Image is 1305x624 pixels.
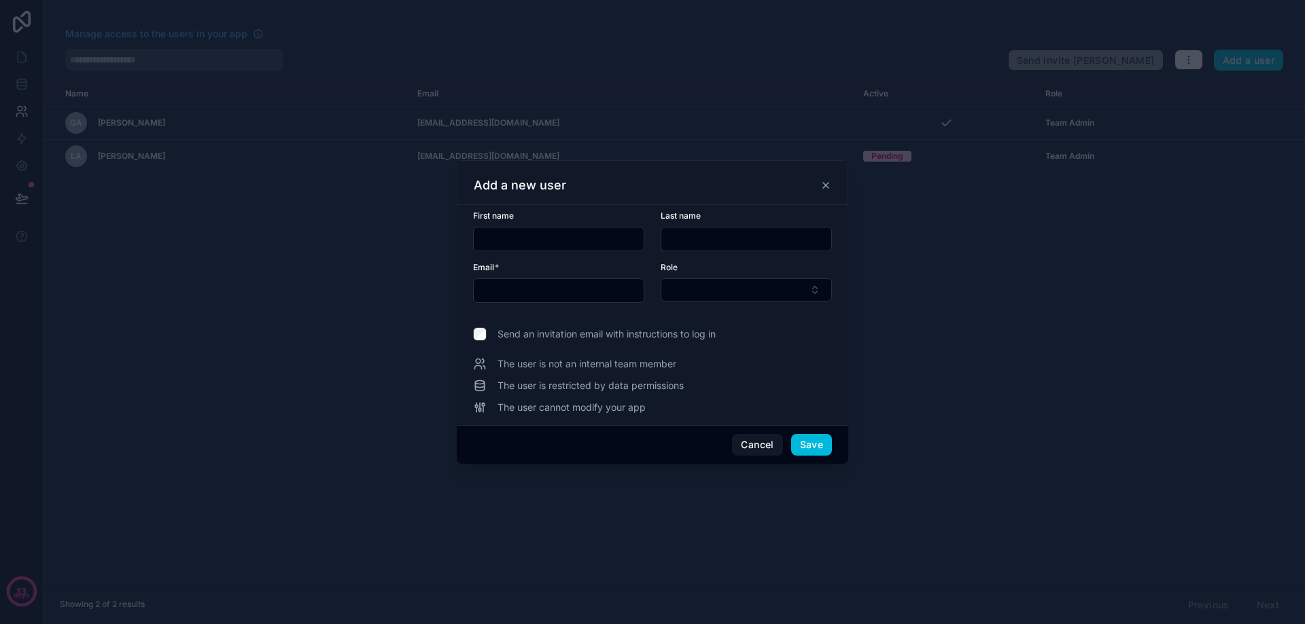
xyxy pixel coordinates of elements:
span: Last name [661,210,701,221]
span: The user is restricted by data permissions [498,379,684,392]
button: Cancel [732,434,782,456]
span: The user cannot modify your app [498,401,646,414]
span: The user is not an internal team member [498,357,676,371]
span: First name [473,210,514,221]
button: Select Button [661,278,832,301]
h3: Add a new user [474,177,566,194]
span: Email [473,262,494,272]
button: Save [791,434,832,456]
input: Send an invitation email with instructions to log in [473,327,487,341]
span: Send an invitation email with instructions to log in [498,327,716,341]
span: Role [661,262,678,272]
